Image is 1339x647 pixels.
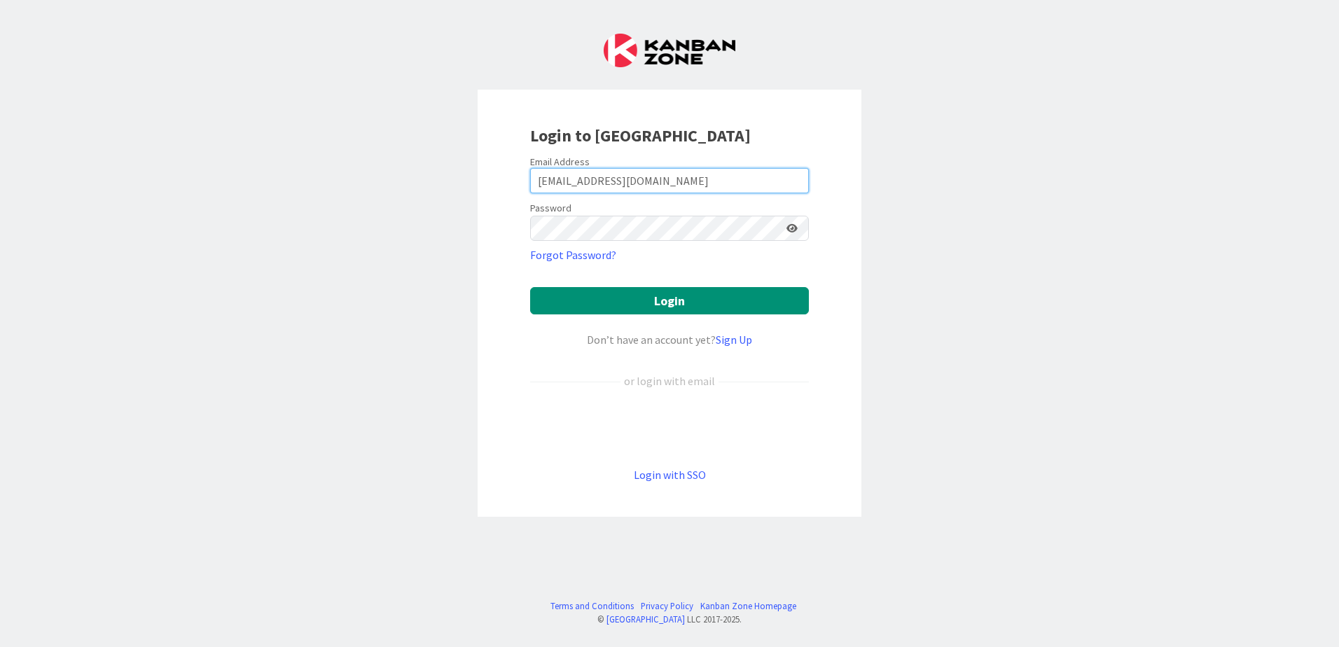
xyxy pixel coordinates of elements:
a: Kanban Zone Homepage [700,599,796,613]
iframe: Sign in with Google Button [523,412,816,443]
div: © LLC 2017- 2025 . [543,613,796,626]
div: or login with email [620,373,719,389]
b: Login to [GEOGRAPHIC_DATA] [530,125,751,146]
a: Terms and Conditions [550,599,634,613]
a: [GEOGRAPHIC_DATA] [606,613,685,625]
button: Login [530,287,809,314]
img: Kanban Zone [604,34,735,67]
a: Sign Up [716,333,752,347]
div: Don’t have an account yet? [530,331,809,348]
label: Email Address [530,155,590,168]
label: Password [530,201,571,216]
a: Privacy Policy [641,599,693,613]
a: Forgot Password? [530,246,616,263]
a: Login with SSO [634,468,706,482]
